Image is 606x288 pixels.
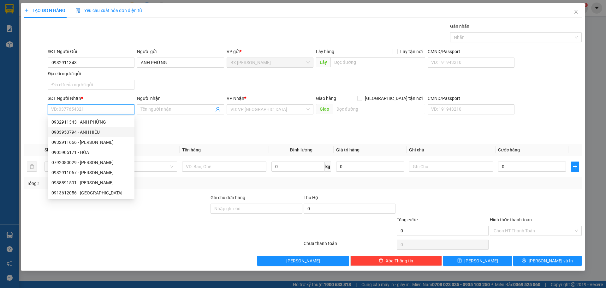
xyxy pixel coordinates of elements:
div: 0792080029 - NGUYỄN KIM NGÂN [48,157,134,168]
span: plus [571,164,579,169]
div: 0913612056 - ĐÔNG XUÂN [48,188,134,198]
span: plus [24,8,29,13]
div: Người nhận [137,95,224,102]
span: [PERSON_NAME] và In [529,257,573,264]
span: Thu Hộ [304,195,318,200]
div: 0932911067 - [PERSON_NAME] [51,169,131,176]
span: close [573,9,579,14]
span: Giao hàng [316,96,336,101]
span: printer [522,258,526,263]
span: [PERSON_NAME] [286,257,320,264]
div: 0932911666 - [PERSON_NAME] [51,139,131,146]
button: deleteXóa Thông tin [350,256,442,266]
span: VP Nhận [227,96,244,101]
span: Lấy [316,57,330,67]
label: Hình thức thanh toán [490,217,532,222]
span: Khác [97,162,173,171]
input: Dọc đường [330,57,425,67]
button: plus [571,162,579,172]
div: 0932911067 - NGUYỄN KIM THỦY [48,168,134,178]
div: 0792080029 - [PERSON_NAME] [51,159,131,166]
div: 0932911343 - ANH PHỪNG [51,119,131,126]
div: 0905905171 - HÒA [51,149,131,156]
div: SĐT Người Gửi [48,48,134,55]
span: user-add [215,107,220,112]
span: [GEOGRAPHIC_DATA] tận nơi [362,95,425,102]
img: icon [75,8,80,13]
span: Giá trị hàng [336,147,359,152]
button: printer[PERSON_NAME] và In [513,256,582,266]
label: Gán nhãn [450,24,469,29]
div: SĐT Người Nhận [48,95,134,102]
span: delete [379,258,383,263]
div: Chưa thanh toán [303,240,396,251]
div: 0938891591 - [PERSON_NAME] [51,179,131,186]
span: Xóa Thông tin [386,257,413,264]
th: Ghi chú [407,144,496,156]
span: Lấy tận nơi [398,48,425,55]
span: BX Cao Lãnh [230,58,310,67]
div: 0932911666 - NGUYỄN THỊ THU THỦY [48,137,134,147]
span: Giao [316,104,333,114]
input: Ghi Chú [409,162,493,172]
div: Tổng: 1 [27,180,234,187]
div: VP gửi [227,48,313,55]
div: CMND/Passport [428,95,514,102]
span: Tên hàng [182,147,201,152]
input: 0 [336,162,404,172]
div: 0932911343 - ANH PHỪNG [48,117,134,127]
div: 0913612056 - [GEOGRAPHIC_DATA] [51,189,131,196]
span: [PERSON_NAME] [464,257,498,264]
div: 0938891591 - MẠNH THẢO [48,178,134,188]
div: 0903953794 - ANH HIẾU [48,127,134,137]
span: Yêu cầu xuất hóa đơn điện tử [75,8,142,13]
span: SL [45,147,50,152]
label: Ghi chú đơn hàng [211,195,245,200]
div: CMND/Passport [428,48,514,55]
span: Định lượng [290,147,312,152]
button: Close [567,3,585,21]
input: Ghi chú đơn hàng [211,204,302,214]
span: Tổng cước [397,217,418,222]
span: Cước hàng [498,147,520,152]
button: save[PERSON_NAME] [443,256,512,266]
span: kg [325,162,331,172]
input: Địa chỉ của người gửi [48,80,134,90]
span: TẠO ĐƠN HÀNG [24,8,65,13]
input: VD: Bàn, Ghế [182,162,266,172]
input: Dọc đường [333,104,425,114]
div: Địa chỉ người gửi [48,70,134,77]
button: [PERSON_NAME] [257,256,349,266]
div: 0903953794 - ANH HIẾU [51,129,131,136]
span: save [457,258,462,263]
div: 0905905171 - HÒA [48,147,134,157]
button: delete [27,162,37,172]
span: Lấy hàng [316,49,334,54]
div: Người gửi [137,48,224,55]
